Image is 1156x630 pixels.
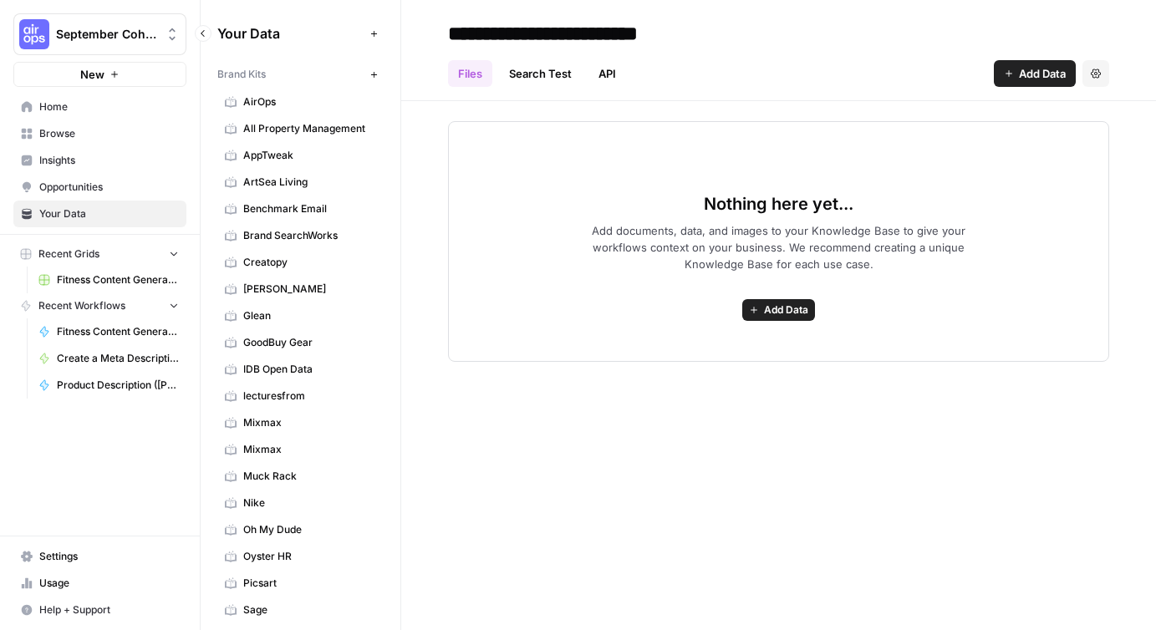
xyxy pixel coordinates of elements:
button: Help + Support [13,597,186,623]
span: Settings [39,549,179,564]
a: Creatopy [217,249,384,276]
a: API [588,60,626,87]
button: Workspace: September Cohort [13,13,186,55]
a: Browse [13,120,186,147]
span: Add documents, data, and images to your Knowledge Base to give your workflows context on your bus... [565,222,993,272]
a: Settings [13,543,186,570]
a: Files [448,60,492,87]
a: GoodBuy Gear [217,329,384,356]
span: [PERSON_NAME] [243,282,376,297]
a: Picsart [217,570,384,597]
span: Oyster HR [243,549,376,564]
a: Product Description ([PERSON_NAME]) [31,372,186,399]
a: Usage [13,570,186,597]
a: Nike [217,490,384,516]
a: Sage [217,597,384,623]
a: Muck Rack [217,463,384,490]
a: IDB Open Data [217,356,384,383]
a: Mixmax [217,409,384,436]
span: Fitness Content Generator ([PERSON_NAME]) [57,324,179,339]
span: September Cohort [56,26,157,43]
a: Opportunities [13,174,186,201]
img: September Cohort Logo [19,19,49,49]
a: Oyster HR [217,543,384,570]
a: Home [13,94,186,120]
button: Add Data [742,299,815,321]
span: Usage [39,576,179,591]
a: Create a Meta Description ([PERSON_NAME]) [31,345,186,372]
span: Insights [39,153,179,168]
a: Glean [217,302,384,329]
span: AirOps [243,94,376,109]
span: Browse [39,126,179,141]
span: Mixmax [243,442,376,457]
a: Search Test [499,60,582,87]
a: Your Data [13,201,186,227]
span: Benchmark Email [243,201,376,216]
span: Add Data [1019,65,1066,82]
span: Mixmax [243,415,376,430]
span: All Property Management [243,121,376,136]
span: Recent Workflows [38,298,125,313]
span: Oh My Dude [243,522,376,537]
span: Creatopy [243,255,376,270]
span: IDB Open Data [243,362,376,377]
span: Help + Support [39,602,179,617]
button: New [13,62,186,87]
span: ArtSea Living [243,175,376,190]
span: Opportunities [39,180,179,195]
span: lecturesfrom [243,389,376,404]
span: Product Description ([PERSON_NAME]) [57,378,179,393]
span: Picsart [243,576,376,591]
span: Nike [243,495,376,511]
a: Fitness Content Generator ([PERSON_NAME]) [31,318,186,345]
span: Nothing here yet... [704,192,853,216]
a: Brand SearchWorks [217,222,384,249]
a: Fitness Content Generator ([PERSON_NAME]) [31,267,186,293]
span: AppTweak [243,148,376,163]
span: Your Data [39,206,179,221]
a: AppTweak [217,142,384,169]
button: Recent Workflows [13,293,186,318]
a: [PERSON_NAME] [217,276,384,302]
a: Benchmark Email [217,196,384,222]
span: Glean [243,308,376,323]
a: lecturesfrom [217,383,384,409]
button: Recent Grids [13,241,186,267]
a: Oh My Dude [217,516,384,543]
span: Brand SearchWorks [243,228,376,243]
a: Insights [13,147,186,174]
span: Home [39,99,179,114]
span: Sage [243,602,376,617]
a: Mixmax [217,436,384,463]
span: Muck Rack [243,469,376,484]
button: Add Data [994,60,1076,87]
span: Recent Grids [38,246,99,262]
span: Your Data [217,23,364,43]
span: Create a Meta Description ([PERSON_NAME]) [57,351,179,366]
a: All Property Management [217,115,384,142]
span: Brand Kits [217,67,266,82]
a: ArtSea Living [217,169,384,196]
span: New [80,66,104,83]
span: GoodBuy Gear [243,335,376,350]
span: Add Data [764,302,808,318]
a: AirOps [217,89,384,115]
span: Fitness Content Generator ([PERSON_NAME]) [57,272,179,287]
